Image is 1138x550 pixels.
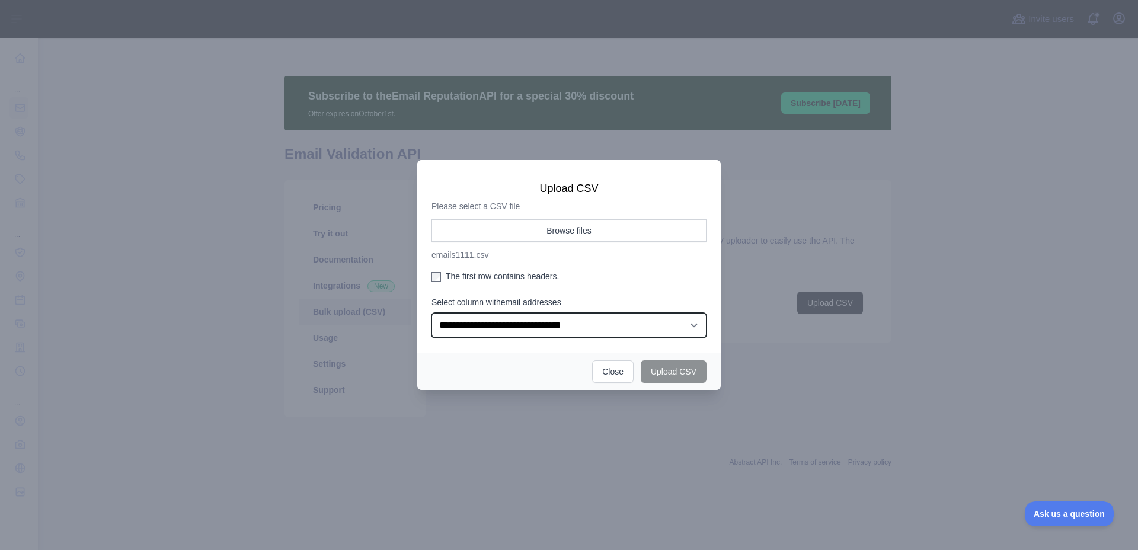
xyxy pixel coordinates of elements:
[431,219,707,242] button: Browse files
[431,270,707,282] label: The first row contains headers.
[431,296,707,308] label: Select column with email addresses
[641,360,707,383] button: Upload CSV
[431,272,441,282] input: The first row contains headers.
[1025,501,1114,526] iframe: Toggle Customer Support
[431,200,707,212] p: Please select a CSV file
[431,249,707,261] p: emails1111.csv
[431,181,707,196] h3: Upload CSV
[592,360,634,383] button: Close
